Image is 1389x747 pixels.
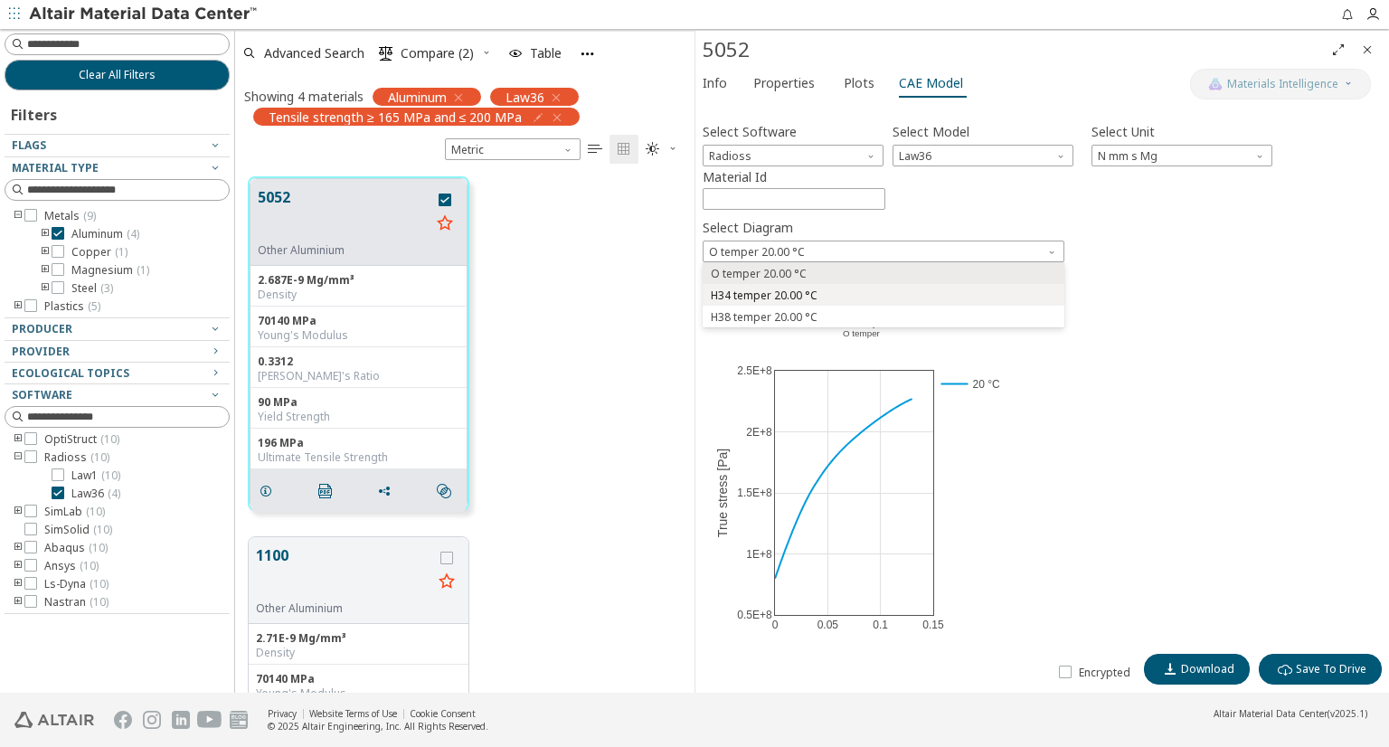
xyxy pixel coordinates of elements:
span: Table [530,47,562,60]
span: Materials Intelligence [1227,77,1338,91]
i: toogle group [39,245,52,260]
span: ( 10 ) [93,522,112,537]
span: Plots [844,69,874,98]
span: O temper 20.00 °C [703,241,1064,262]
i: toogle group [39,227,52,241]
div: 196 MPa [258,436,459,450]
i: toogle group [12,299,24,314]
button: Software [5,384,230,406]
i:  [318,484,333,498]
label: Select Software [703,118,797,145]
button: Table View [581,135,609,164]
span: Compare (2) [401,47,474,60]
i: toogle group [12,595,24,610]
i:  [588,142,602,156]
button: 5052 [258,186,430,243]
button: Clear All Filters [5,60,230,90]
span: Law36 [71,487,120,501]
span: Radioss [44,450,109,465]
button: Ecological Topics [5,363,230,384]
span: ( 10 ) [100,431,119,447]
span: Law36 [506,89,544,105]
div: Select Diagram [703,241,1064,262]
button: Favorite [432,568,461,597]
span: Law1 [71,468,120,483]
div: Unit System [445,138,581,160]
button: Provider [5,341,230,363]
div: 0.3312 [258,355,459,369]
span: Ls-Dyna [44,577,109,591]
span: N mm s Mg [1091,145,1272,166]
span: Copper [71,245,128,260]
span: ( 4 ) [127,226,139,241]
div: Unit [1091,145,1272,166]
i:  [1278,662,1292,676]
span: Radioss [703,145,883,166]
i: toogle group [12,541,24,555]
span: Save To Drive [1296,662,1366,676]
div: © 2025 Altair Engineering, Inc. All Rights Reserved. [268,720,488,733]
span: ( 1 ) [115,244,128,260]
span: SimSolid [44,523,112,537]
div: 90 MPa [258,395,459,410]
span: Material Type [12,160,99,175]
span: Plastics [44,299,100,314]
span: Law36 [893,145,1073,166]
span: H34 temper 20.00 °C [711,288,817,303]
i: toogle group [12,450,24,465]
i:  [437,484,451,498]
span: ( 4 ) [108,486,120,501]
span: Magnesium [71,263,149,278]
span: ( 1 ) [137,262,149,278]
span: Flags [12,137,46,153]
a: Cookie Consent [410,707,476,720]
img: Altair Material Data Center [29,5,260,24]
button: Save To Drive [1259,654,1382,685]
img: AI Copilot [1208,77,1223,91]
div: 2.687E-9 Mg/mm³ [258,273,459,288]
span: Properties [753,69,815,98]
span: ( 10 ) [101,468,120,483]
button: Similar search [429,473,467,509]
i: toogle group [12,209,24,223]
div: Young's Modulus [256,686,461,701]
div: 70140 MPa [258,314,459,328]
i:  [646,142,660,156]
i: toogle group [12,559,24,573]
span: Tensile strength ≥ 165 MPa and ≤ 200 MPa [269,109,522,125]
div: Select Diagram [703,262,1064,327]
button: Download [1144,654,1250,685]
span: ( 10 ) [90,449,109,465]
div: Other Aluminium [258,243,430,258]
span: Download [1181,662,1234,676]
i: toogle group [12,432,24,447]
span: Ecological Topics [12,365,129,381]
span: Aluminum [71,227,139,241]
label: Select Diagram [703,214,793,241]
span: Steel [71,281,113,296]
div: Software [703,145,883,166]
button: Full Screen [1324,35,1353,64]
span: Metals [44,209,96,223]
span: SimLab [44,505,105,519]
span: CAE Model [899,69,963,98]
button: 1100 [256,544,432,601]
button: PDF Download [310,473,348,509]
i: toogle group [39,281,52,296]
button: Producer [5,318,230,340]
span: O temper 20.00 °C [711,267,807,281]
button: Tile View [609,135,638,164]
i: toogle group [12,577,24,591]
div: Filters [5,90,66,134]
span: Encrypted [1079,666,1130,680]
span: ( 10 ) [86,504,105,519]
span: ( 10 ) [80,558,99,573]
span: Software [12,387,72,402]
span: OptiStruct [44,432,119,447]
a: Privacy [268,707,297,720]
button: Share [369,473,407,509]
div: [PERSON_NAME]'s Ratio [258,369,459,383]
div: grid [235,164,694,693]
div: Model [893,145,1073,166]
div: 2.71E-9 Mg/mm³ [256,631,461,646]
